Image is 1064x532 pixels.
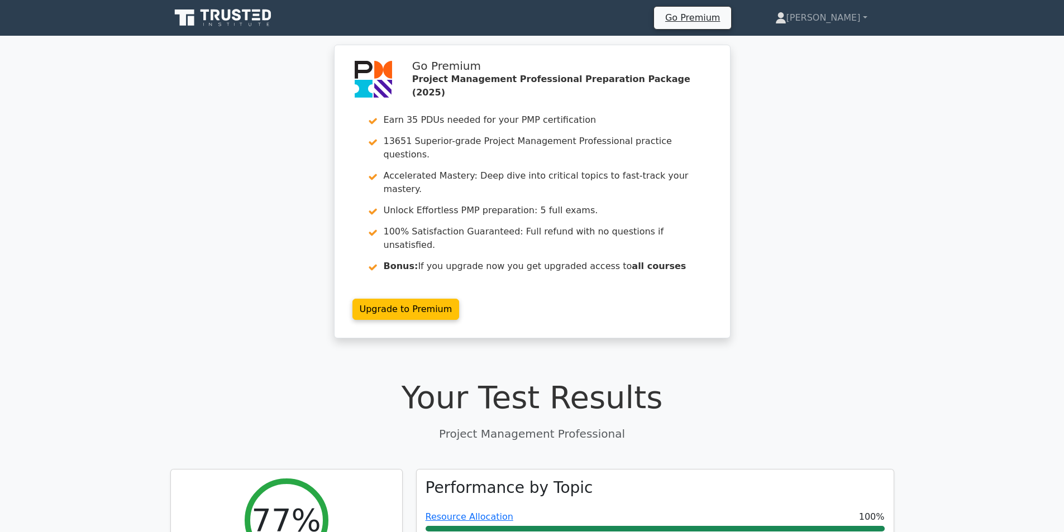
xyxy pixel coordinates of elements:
h1: Your Test Results [170,378,894,416]
a: Go Premium [659,10,727,25]
a: Upgrade to Premium [352,299,460,320]
a: [PERSON_NAME] [748,7,894,29]
p: Project Management Professional [170,425,894,442]
h3: Performance by Topic [426,478,593,497]
a: Resource Allocation [426,511,513,522]
span: 100% [859,510,885,524]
